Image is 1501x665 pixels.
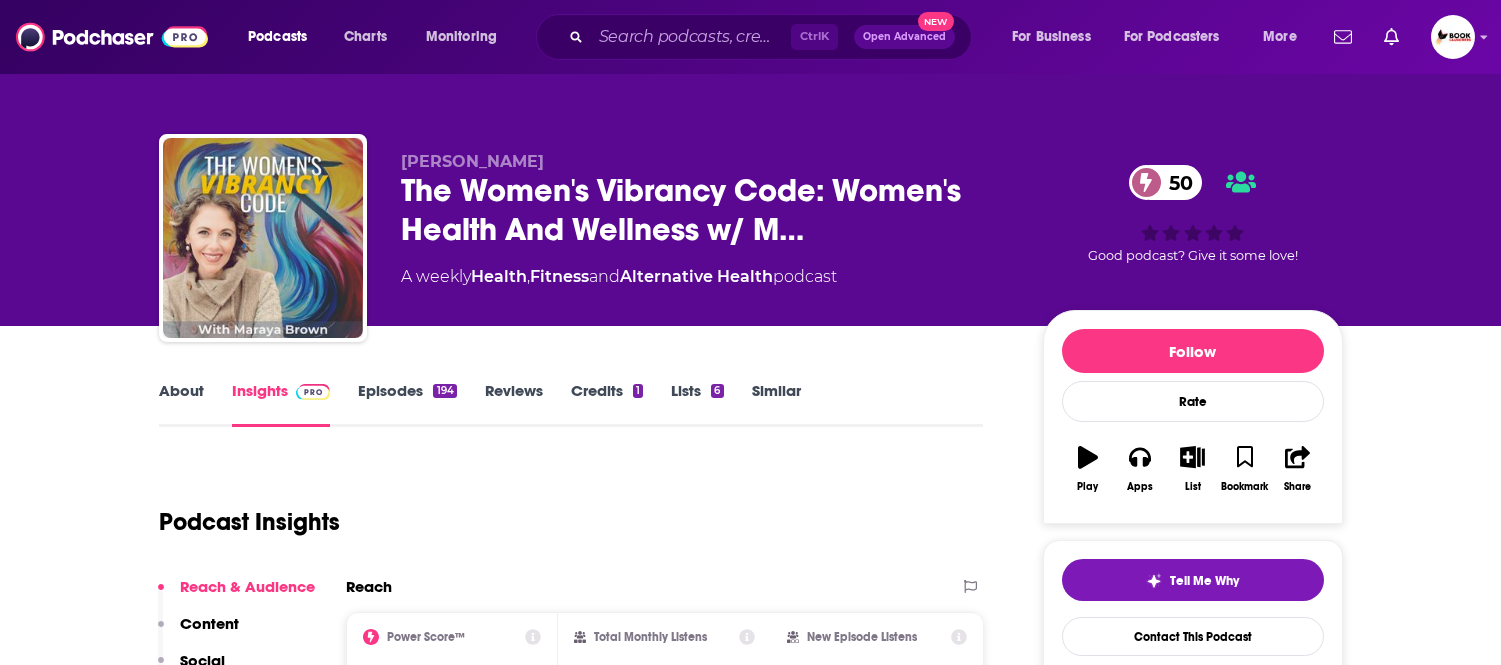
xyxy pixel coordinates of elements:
[1062,559,1324,601] button: tell me why sparkleTell Me Why
[159,507,340,537] h1: Podcast Insights
[234,21,333,53] button: open menu
[1284,481,1311,493] div: Share
[1221,481,1268,493] div: Bookmark
[752,381,801,427] a: Similar
[1376,20,1407,54] a: Show notifications dropdown
[571,381,643,427] a: Credits1
[1166,433,1218,505] button: List
[1149,165,1203,200] span: 50
[591,21,791,53] input: Search podcasts, credits, & more...
[555,14,991,60] div: Search podcasts, credits, & more...
[1043,152,1343,276] div: 50Good podcast? Give it some love!
[412,21,523,53] button: open menu
[163,138,363,338] img: The Women's Vibrancy Code: Women's Health And Wellness w/ Maraya Brown
[387,630,465,644] h2: Power Score™
[998,21,1116,53] button: open menu
[1088,248,1298,263] span: Good podcast? Give it some love!
[485,381,543,427] a: Reviews
[471,267,527,286] a: Health
[530,267,589,286] a: Fitness
[1062,329,1324,373] button: Follow
[1012,23,1091,51] span: For Business
[358,381,456,427] a: Episodes194
[1062,433,1114,505] button: Play
[1127,481,1153,493] div: Apps
[426,23,497,51] span: Monitoring
[711,384,723,398] div: 6
[1111,21,1249,53] button: open menu
[433,384,456,398] div: 194
[1129,165,1203,200] a: 50
[16,18,208,56] img: Podchaser - Follow, Share and Rate Podcasts
[527,267,530,286] span: ,
[671,381,723,427] a: Lists6
[158,577,315,614] button: Reach & Audience
[159,381,204,427] a: About
[180,577,315,596] p: Reach & Audience
[344,23,387,51] span: Charts
[1114,433,1166,505] button: Apps
[863,32,946,42] span: Open Advanced
[158,614,239,651] button: Content
[1062,381,1324,422] div: Rate
[1062,617,1324,656] a: Contact This Podcast
[1185,481,1201,493] div: List
[331,21,399,53] a: Charts
[232,381,331,427] a: InsightsPodchaser Pro
[1431,15,1475,59] span: Logged in as BookLaunchers
[1146,573,1162,589] img: tell me why sparkle
[854,25,955,49] button: Open AdvancedNew
[296,384,331,400] img: Podchaser Pro
[401,152,544,171] span: [PERSON_NAME]
[1170,573,1239,589] span: Tell Me Why
[1326,20,1360,54] a: Show notifications dropdown
[918,12,954,31] span: New
[1271,433,1323,505] button: Share
[620,267,773,286] a: Alternative Health
[1124,23,1220,51] span: For Podcasters
[1263,23,1297,51] span: More
[594,630,707,644] h2: Total Monthly Listens
[1431,15,1475,59] img: User Profile
[248,23,307,51] span: Podcasts
[1249,21,1322,53] button: open menu
[807,630,917,644] h2: New Episode Listens
[346,577,392,596] h2: Reach
[633,384,643,398] div: 1
[1077,481,1098,493] div: Play
[401,265,837,289] div: A weekly podcast
[791,24,838,50] span: Ctrl K
[1219,433,1271,505] button: Bookmark
[1431,15,1475,59] button: Show profile menu
[180,614,239,633] p: Content
[589,267,620,286] span: and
